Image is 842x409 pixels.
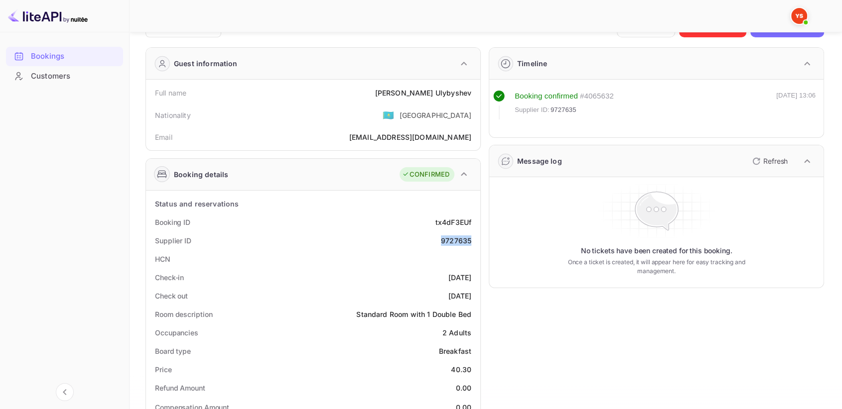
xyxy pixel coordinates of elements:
span: 9727635 [551,105,576,115]
div: Occupancies [155,327,198,338]
div: [GEOGRAPHIC_DATA] [399,110,471,120]
div: Price [155,364,172,375]
div: Bookings [6,47,123,66]
div: # 4065632 [580,91,614,102]
button: Collapse navigation [56,383,74,401]
img: LiteAPI logo [8,8,88,24]
div: Guest information [174,58,238,69]
div: [DATE] 13:06 [776,91,816,119]
div: 9727635 [441,235,471,246]
div: Room description [155,309,212,319]
div: Breakfast [439,346,471,356]
p: Refresh [763,156,788,166]
div: Status and reservations [155,199,239,209]
div: CONFIRMED [402,170,449,180]
div: [DATE] [448,291,471,301]
div: Booking confirmed [515,91,578,102]
div: Booking ID [155,217,190,227]
div: Email [155,132,172,142]
div: Refund Amount [155,383,205,393]
div: Full name [155,88,186,98]
div: [EMAIL_ADDRESS][DOMAIN_NAME] [349,132,471,142]
div: tx4dF3EUf [435,217,471,227]
div: Board type [155,346,191,356]
div: Customers [31,71,118,82]
img: Yandex Support [791,8,807,24]
div: 40.30 [451,364,471,375]
div: [PERSON_NAME] Ulybyshev [375,88,471,98]
span: United States [383,106,394,124]
div: Supplier ID [155,235,191,246]
a: Bookings [6,47,123,65]
span: Supplier ID: [515,105,550,115]
div: Timeline [517,58,547,69]
div: Standard Room with 1 Double Bed [356,309,471,319]
p: No tickets have been created for this booking. [581,246,732,256]
div: 0.00 [455,383,471,393]
a: Customers [6,67,123,85]
div: Message log [517,156,562,166]
button: Refresh [746,153,792,169]
div: Check out [155,291,188,301]
div: Nationality [155,110,191,120]
div: Customers [6,67,123,86]
div: Check-in [155,272,184,283]
div: Bookings [31,51,118,62]
div: 2 Adults [442,327,471,338]
p: Once a ticket is created, it will appear here for easy tracking and management. [566,258,746,276]
div: Booking details [174,169,228,180]
div: HCN [155,254,170,264]
div: [DATE] [448,272,471,283]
